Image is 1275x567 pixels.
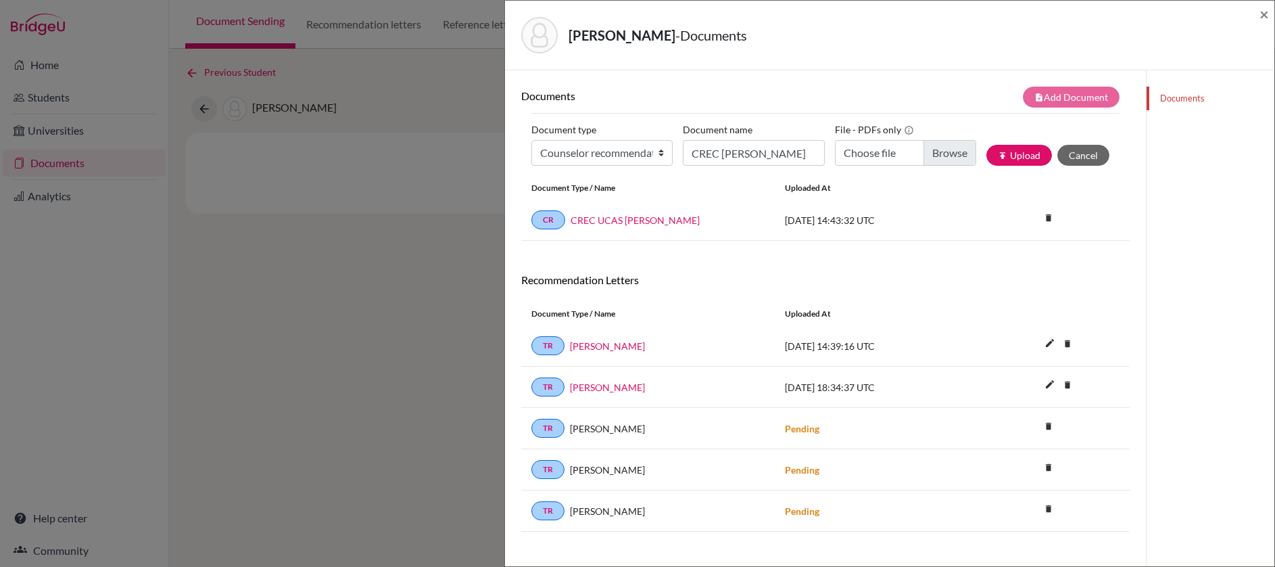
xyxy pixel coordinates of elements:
[531,378,564,396] a: TR
[675,27,747,43] span: - Documents
[1259,4,1269,24] span: ×
[1039,332,1061,354] i: edit
[1038,501,1059,519] a: delete
[521,308,775,320] div: Document Type / Name
[531,336,564,355] a: TR
[1057,336,1078,354] a: delete
[570,504,645,518] span: [PERSON_NAME]
[1038,210,1059,228] a: delete
[570,339,645,353] a: [PERSON_NAME]
[1147,87,1274,110] a: Documents
[570,463,645,477] span: [PERSON_NAME]
[785,464,819,476] strong: Pending
[531,460,564,479] a: TR
[1259,6,1269,22] button: Close
[775,213,978,227] div: [DATE] 14:43:32 UTC
[775,308,978,320] div: Uploaded at
[1039,373,1061,395] i: edit
[521,273,1130,286] h6: Recommendation Letters
[785,423,819,434] strong: Pending
[1038,457,1059,478] i: delete
[1057,375,1078,395] i: delete
[531,419,564,438] a: TR
[1057,377,1078,395] a: delete
[1038,499,1059,519] i: delete
[785,505,819,517] strong: Pending
[785,340,875,352] span: [DATE] 14:39:16 UTC
[1038,334,1061,355] button: edit
[531,210,565,229] a: CR
[1038,376,1061,396] button: edit
[683,119,752,140] label: Document name
[1038,208,1059,228] i: delete
[571,213,700,227] a: CREC UCAS [PERSON_NAME]
[570,380,645,394] a: [PERSON_NAME]
[521,89,825,102] h6: Documents
[785,382,875,393] span: [DATE] 18:34:37 UTC
[1057,334,1078,354] i: delete
[531,501,564,520] a: TR
[1038,416,1059,436] i: delete
[1038,459,1059,478] a: delete
[1023,87,1120,108] button: note_addAdd Document
[998,151,1007,160] i: publish
[835,119,914,140] label: File - PDFs only
[570,422,645,436] span: [PERSON_NAME]
[775,182,978,194] div: Uploaded at
[521,182,775,194] div: Document Type / Name
[1034,93,1044,102] i: note_add
[986,145,1052,166] button: publishUpload
[1038,418,1059,436] a: delete
[1057,145,1109,166] button: Cancel
[531,119,596,140] label: Document type
[569,27,675,43] strong: [PERSON_NAME]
